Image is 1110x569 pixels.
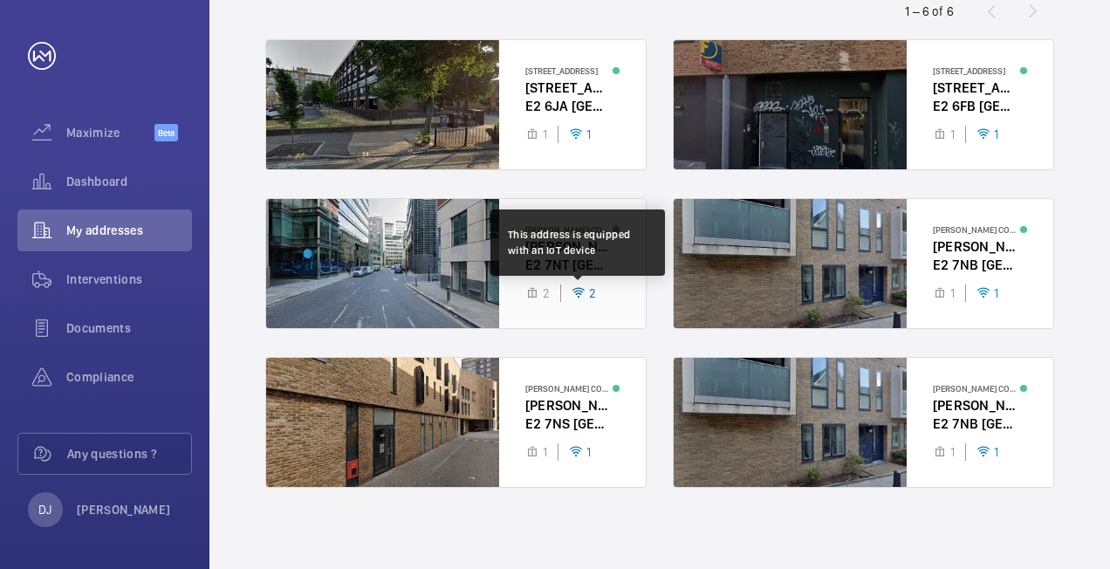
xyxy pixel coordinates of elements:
span: Interventions [66,271,192,288]
span: Dashboard [66,173,192,190]
p: [PERSON_NAME] [77,501,171,518]
span: Compliance [66,368,192,386]
div: 1 – 6 of 6 [905,3,954,20]
p: DJ [38,501,51,518]
span: My addresses [66,222,192,239]
span: Documents [66,319,192,337]
span: Beta [154,124,178,141]
span: Any questions ? [67,445,191,463]
span: Maximize [66,124,154,141]
div: This address is equipped with an IoT device [508,227,647,258]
